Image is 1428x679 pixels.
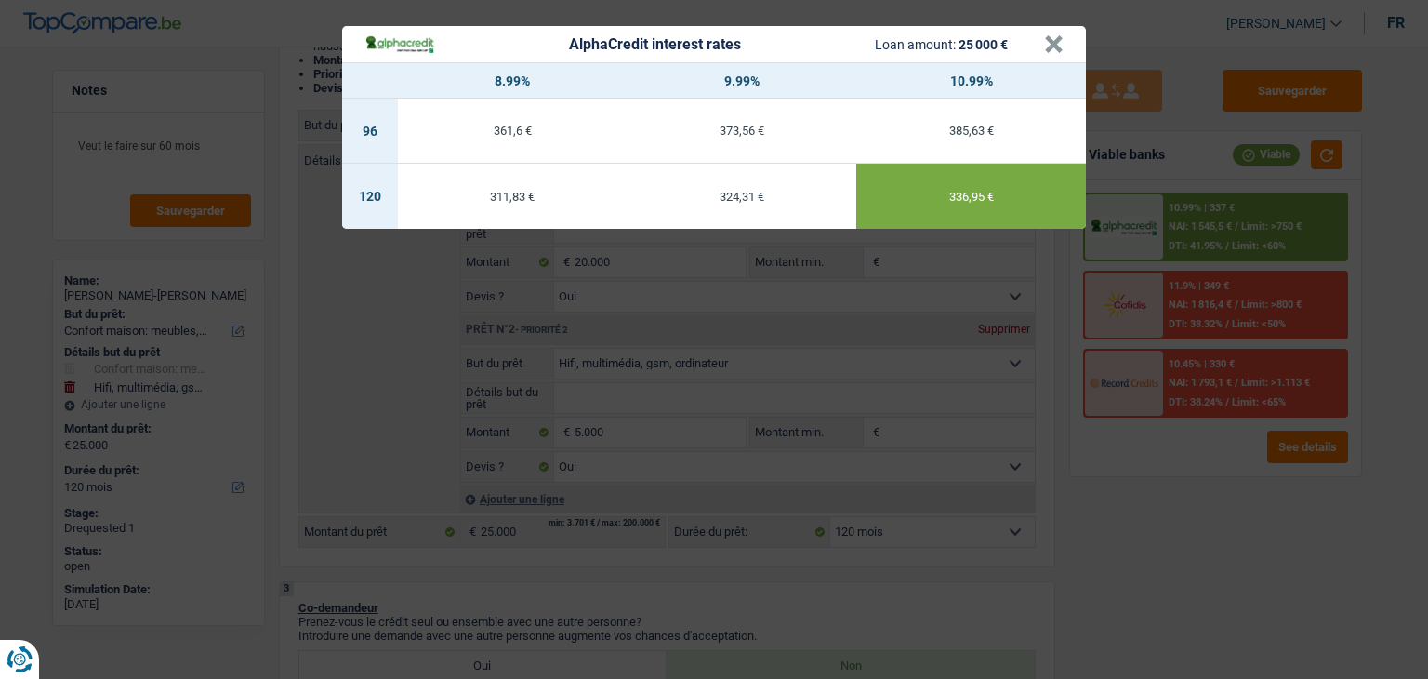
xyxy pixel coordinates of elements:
[569,37,741,52] div: AlphaCredit interest rates
[856,125,1086,137] div: 385,63 €
[875,37,956,52] span: Loan amount:
[959,37,1008,52] span: 25 000 €
[398,125,628,137] div: 361,6 €
[628,125,857,137] div: 373,56 €
[342,99,398,164] td: 96
[364,33,435,55] img: AlphaCredit
[856,191,1086,203] div: 336,95 €
[628,63,857,99] th: 9.99%
[342,164,398,229] td: 120
[1044,35,1064,54] button: ×
[398,63,628,99] th: 8.99%
[398,191,628,203] div: 311,83 €
[628,191,857,203] div: 324,31 €
[856,63,1086,99] th: 10.99%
